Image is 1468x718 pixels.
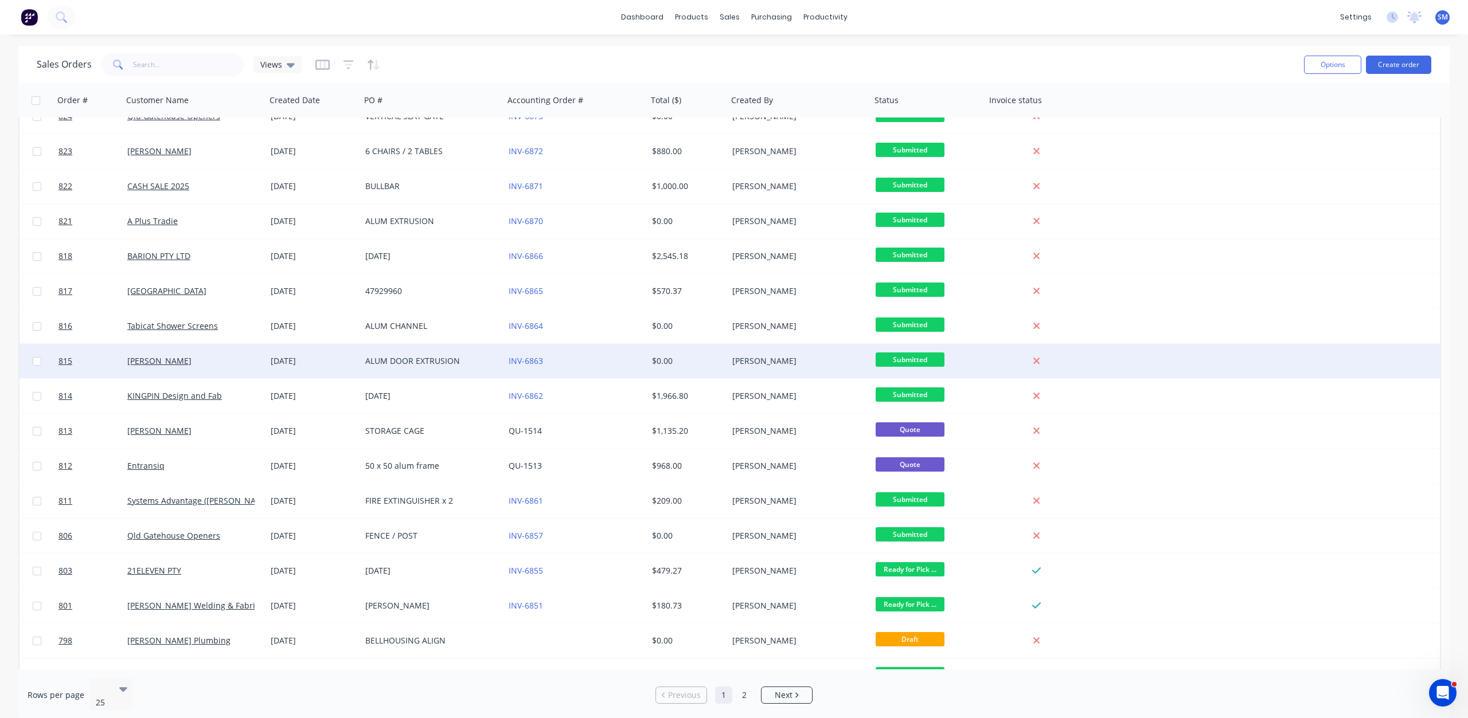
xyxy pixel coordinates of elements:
[58,484,127,518] a: 811
[271,320,356,332] div: [DATE]
[874,95,899,106] div: Status
[58,285,72,297] span: 817
[127,181,189,191] a: CASH SALE 2025
[365,565,493,576] div: [DATE]
[127,215,178,226] a: A Plus Tradie
[271,600,356,611] div: [DATE]
[365,460,493,472] div: 50 x 50 alum frame
[127,600,279,611] a: [PERSON_NAME] Welding & Fabrication
[127,495,273,506] a: Systems Advantage ([PERSON_NAME])
[876,457,944,472] span: Quote
[270,95,320,106] div: Created Date
[58,344,127,378] a: 815
[133,53,245,76] input: Search...
[652,635,720,646] div: $0.00
[732,460,860,472] div: [PERSON_NAME]
[58,530,72,542] span: 806
[58,600,72,611] span: 801
[715,686,732,704] a: Page 1 is your current page
[58,425,72,437] span: 813
[21,9,38,26] img: Factory
[876,632,944,646] span: Draft
[509,146,543,156] a: INV-6872
[669,9,714,26] div: products
[365,495,493,507] div: FIRE EXTINGUISHER x 2
[651,686,817,704] ul: Pagination
[876,213,944,227] span: Submitted
[732,600,860,611] div: [PERSON_NAME]
[271,495,356,507] div: [DATE]
[58,134,127,168] a: 823
[127,530,220,541] a: Qld Gatehouse Openers
[652,530,720,542] div: $0.00
[58,239,127,273] a: 818
[127,320,218,331] a: Tabicat Shower Screens
[509,530,543,541] a: INV-6857
[365,215,493,227] div: ALUM EXTRUSION
[714,9,745,26] div: sales
[127,390,222,401] a: KINGPIN Design and Fab
[876,667,944,681] span: Submitted
[509,181,543,191] a: INV-6871
[365,250,493,262] div: [DATE]
[127,285,206,296] a: [GEOGRAPHIC_DATA]
[652,320,720,332] div: $0.00
[509,250,543,261] a: INV-6866
[775,689,792,701] span: Next
[58,658,127,693] a: 794
[271,460,356,472] div: [DATE]
[58,554,127,588] a: 803
[58,519,127,553] a: 806
[652,285,720,297] div: $570.37
[271,215,356,227] div: [DATE]
[652,146,720,157] div: $880.00
[668,689,701,701] span: Previous
[28,689,84,701] span: Rows per page
[876,143,944,157] span: Submitted
[1304,56,1361,74] button: Options
[58,635,72,646] span: 798
[365,285,493,297] div: 47929960
[732,565,860,576] div: [PERSON_NAME]
[509,285,543,296] a: INV-6865
[509,425,542,436] a: QU-1514
[732,635,860,646] div: [PERSON_NAME]
[57,95,88,106] div: Order #
[271,285,356,297] div: [DATE]
[365,181,493,192] div: BULLBAR
[58,146,72,157] span: 823
[364,95,382,106] div: PO #
[652,565,720,576] div: $479.27
[652,600,720,611] div: $180.73
[58,495,72,507] span: 811
[732,390,860,402] div: [PERSON_NAME]
[127,250,190,261] a: BARION PTY LTD
[732,250,860,262] div: [PERSON_NAME]
[652,460,720,472] div: $968.00
[651,95,681,106] div: Total ($)
[127,565,181,576] a: 21ELEVEN PTY
[271,565,356,576] div: [DATE]
[876,317,944,332] span: Submitted
[271,425,356,437] div: [DATE]
[989,95,1042,106] div: Invoice status
[656,689,706,701] a: Previous page
[127,355,192,366] a: [PERSON_NAME]
[762,689,812,701] a: Next page
[509,600,543,611] a: INV-6851
[652,425,720,437] div: $1,135.20
[732,495,860,507] div: [PERSON_NAME]
[876,562,944,576] span: Ready for Pick ...
[876,352,944,367] span: Submitted
[732,425,860,437] div: [PERSON_NAME]
[127,460,165,471] a: Entransiq
[509,460,542,471] a: QU-1513
[127,635,231,646] a: [PERSON_NAME] Plumbing
[271,146,356,157] div: [DATE]
[271,530,356,542] div: [DATE]
[507,95,583,106] div: Accounting Order #
[509,390,543,401] a: INV-6862
[365,146,493,157] div: 6 CHAIRS / 2 TABLES
[96,697,110,708] div: 25
[509,355,543,366] a: INV-6863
